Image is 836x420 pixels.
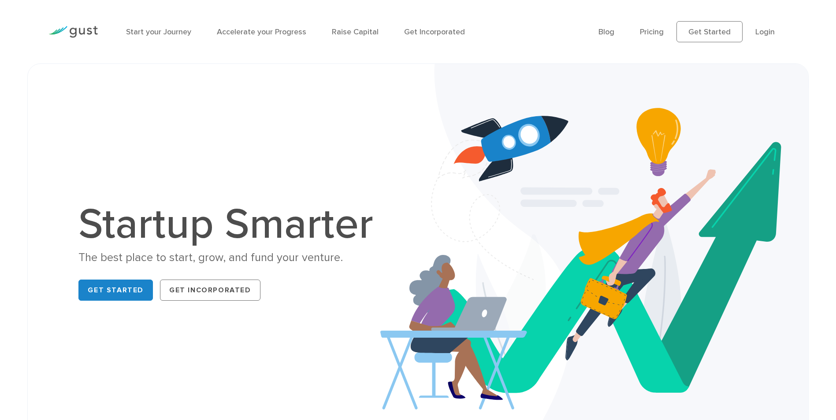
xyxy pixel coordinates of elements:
a: Get Started [78,280,153,301]
img: Gust Logo [48,26,98,38]
a: Blog [598,27,614,37]
a: Accelerate your Progress [217,27,306,37]
a: Raise Capital [332,27,379,37]
div: The best place to start, grow, and fund your venture. [78,250,383,265]
a: Login [755,27,775,37]
a: Pricing [640,27,664,37]
a: Start your Journey [126,27,191,37]
a: Get Incorporated [160,280,260,301]
a: Get Incorporated [404,27,465,37]
h1: Startup Smarter [78,203,383,246]
a: Get Started [676,21,743,42]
